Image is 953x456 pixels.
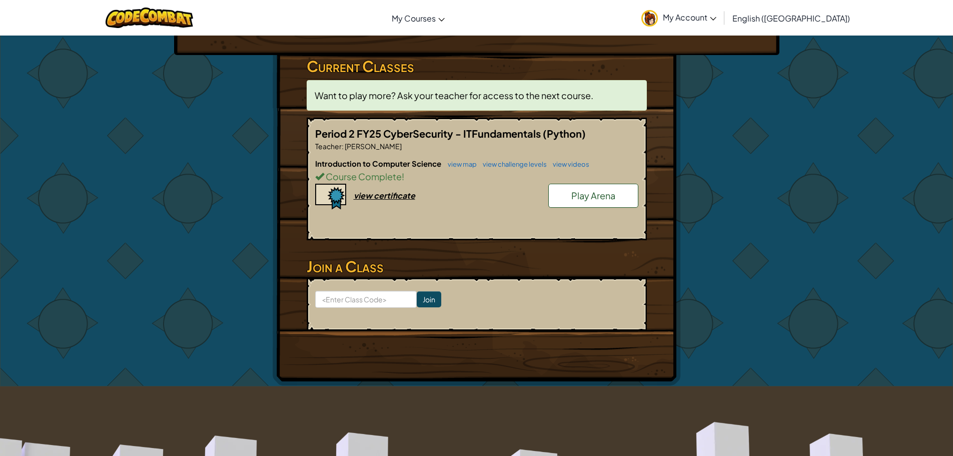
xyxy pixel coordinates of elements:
span: [PERSON_NAME] [344,142,402,151]
h3: Join a Class [307,255,647,278]
span: Introduction to Computer Science [315,159,443,168]
span: Teacher [315,142,342,151]
span: Course Complete [324,171,402,182]
a: English ([GEOGRAPHIC_DATA]) [727,5,855,32]
span: (Python) [543,127,586,140]
span: Want to play more? Ask your teacher for access to the next course. [315,90,593,101]
a: view videos [548,160,589,168]
div: view certificate [354,190,415,201]
input: <Enter Class Code> [315,291,417,308]
a: view map [443,160,477,168]
span: My Account [663,12,716,23]
a: view challenge levels [478,160,547,168]
img: certificate-icon.png [315,184,346,210]
a: My Account [636,2,721,34]
span: My Courses [392,13,436,24]
span: : [342,142,344,151]
span: English ([GEOGRAPHIC_DATA]) [732,13,850,24]
input: Join [417,291,441,307]
a: My Courses [387,5,450,32]
span: Period 2 FY25 CyberSecurity - ITFundamentals [315,127,543,140]
img: CodeCombat logo [106,8,193,28]
span: Play Arena [571,190,615,201]
img: avatar [641,10,658,27]
h3: Current Classes [307,55,647,78]
a: view certificate [315,190,415,201]
span: ! [402,171,404,182]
